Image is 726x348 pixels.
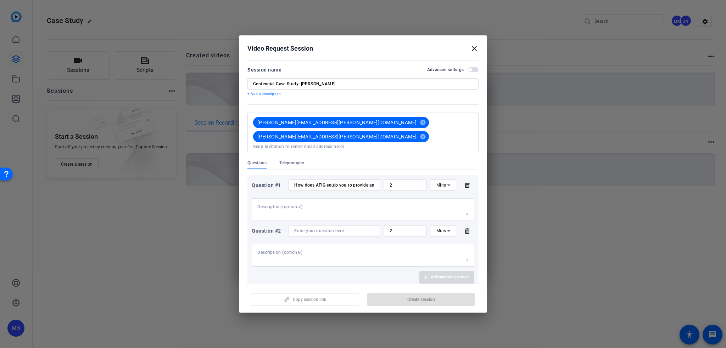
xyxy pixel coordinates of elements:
input: Enter your question here [294,182,374,188]
span: Questions [247,160,267,166]
mat-icon: cancel [417,133,429,140]
input: Enter Session Name [253,81,473,87]
div: Question #2 [252,227,285,235]
div: Video Request Session [247,44,479,53]
span: Mins [436,228,446,233]
h2: Advanced settings [427,67,464,73]
span: Mins [436,183,446,188]
p: + Add a description [247,91,479,97]
span: [PERSON_NAME][EMAIL_ADDRESS][PERSON_NAME][DOMAIN_NAME] [257,133,417,140]
div: Session name [247,65,281,74]
input: Time [390,228,421,234]
span: Teleprompter [279,160,304,166]
div: Question #1 [252,181,285,189]
mat-icon: cancel [417,119,429,126]
input: Send invitation to (enter email address here) [253,144,473,149]
input: Time [390,182,421,188]
span: [PERSON_NAME][EMAIL_ADDRESS][PERSON_NAME][DOMAIN_NAME] [257,119,417,126]
mat-icon: close [470,44,479,53]
input: Enter your question here [294,228,374,234]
